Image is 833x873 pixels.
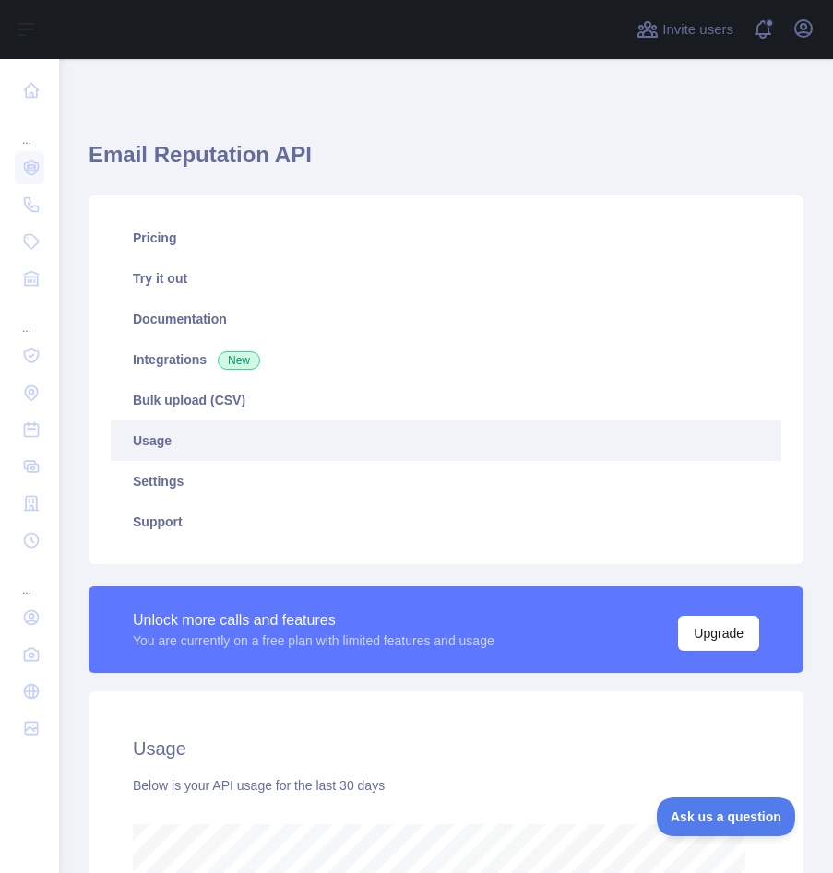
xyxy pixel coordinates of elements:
span: New [218,351,260,370]
a: Pricing [111,218,781,258]
a: Integrations New [111,339,781,380]
div: Below is your API usage for the last 30 days [133,776,759,795]
iframe: Toggle Customer Support [657,797,796,836]
a: Support [111,501,781,542]
div: ... [15,560,44,597]
div: You are currently on a free plan with limited features and usage [133,631,494,650]
a: Settings [111,461,781,501]
div: ... [15,111,44,147]
h2: Usage [133,736,759,761]
button: Upgrade [678,616,759,651]
a: Bulk upload (CSV) [111,380,781,420]
div: ... [15,299,44,336]
h1: Email Reputation API [89,140,803,184]
div: Unlock more calls and features [133,609,494,631]
a: Usage [111,420,781,461]
button: Invite users [633,15,737,44]
span: Invite users [662,19,733,41]
a: Documentation [111,299,781,339]
a: Try it out [111,258,781,299]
